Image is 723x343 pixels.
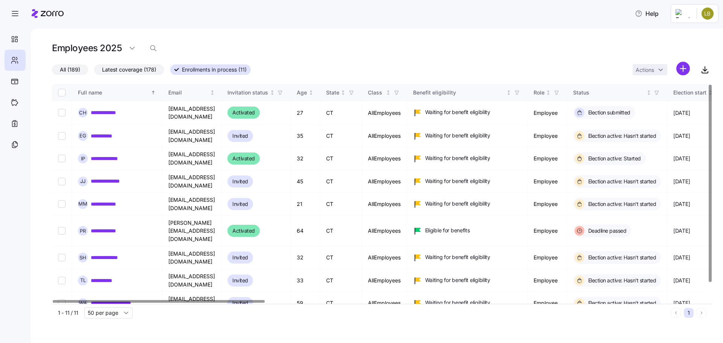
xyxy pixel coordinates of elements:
td: Employee [528,269,567,292]
td: Employee [528,193,567,215]
td: AllEmployees [362,125,407,147]
div: Benefit eligibility [413,88,505,97]
td: CT [320,292,362,314]
span: Election active: Hasn't started [586,254,656,261]
span: [DATE] [673,132,690,140]
td: CT [320,269,362,292]
span: Activated [232,226,255,235]
td: Employee [528,170,567,193]
span: [DATE] [673,227,690,235]
span: S H [79,255,86,260]
input: Select record 2 [58,132,66,140]
svg: add icon [676,62,690,75]
td: CT [320,216,362,247]
span: W A [79,301,87,306]
td: CT [320,101,362,125]
input: Select record 7 [58,254,66,261]
div: Not sorted [210,90,215,95]
span: [DATE] [673,200,690,208]
span: Latest coverage (178) [102,65,156,75]
td: Employee [528,101,567,125]
div: Not sorted [546,90,551,95]
span: Invited [232,177,248,186]
td: Employee [528,292,567,314]
td: 21 [291,193,320,215]
div: Not sorted [270,90,275,95]
span: I P [81,156,85,161]
img: Employer logo [676,9,691,18]
td: 35 [291,125,320,147]
span: Invited [232,131,248,140]
div: Email [168,88,209,97]
div: Not sorted [308,90,314,95]
th: RoleNot sorted [528,84,567,101]
input: Select record 1 [58,109,66,116]
span: Deadline passed [586,227,627,235]
input: Select all records [58,89,66,96]
td: AllEmployees [362,147,407,170]
span: [DATE] [673,155,690,162]
span: Help [635,9,659,18]
span: J J [80,179,85,184]
td: 64 [291,216,320,247]
td: [EMAIL_ADDRESS][DOMAIN_NAME] [162,147,221,170]
button: Previous page [671,308,681,318]
button: 1 [684,308,694,318]
h1: Employees 2025 [52,42,122,54]
td: AllEmployees [362,269,407,292]
td: CT [320,247,362,269]
span: [DATE] [673,254,690,261]
span: Election active: Hasn't started [586,132,656,140]
div: State [326,88,339,97]
td: [EMAIL_ADDRESS][DOMAIN_NAME] [162,125,221,147]
td: 27 [291,101,320,125]
td: CT [320,193,362,215]
td: [EMAIL_ADDRESS][DOMAIN_NAME] [162,101,221,125]
td: 32 [291,247,320,269]
td: AllEmployees [362,247,407,269]
span: Waiting for benefit eligibility [425,200,490,207]
input: Select record 8 [58,277,66,284]
th: Benefit eligibilityNot sorted [407,84,528,101]
th: Election startNot sorted [667,84,720,101]
input: Select record 5 [58,200,66,208]
span: Enrollments in process (11) [182,65,247,75]
span: [DATE] [673,109,690,117]
button: Next page [697,308,706,318]
span: Election active: Hasn't started [586,277,656,284]
th: StatusNot sorted [567,84,668,101]
td: [EMAIL_ADDRESS][DOMAIN_NAME] [162,247,221,269]
span: [DATE] [673,277,690,284]
span: Invited [232,299,248,308]
th: ClassNot sorted [362,84,407,101]
div: Class [368,88,384,97]
span: All (189) [60,65,80,75]
th: EmailNot sorted [162,84,221,101]
td: CT [320,170,362,193]
span: C H [79,110,87,115]
td: [PERSON_NAME][EMAIL_ADDRESS][DOMAIN_NAME] [162,216,221,247]
span: Waiting for benefit eligibility [425,276,490,284]
td: Employee [528,247,567,269]
td: Employee [528,216,567,247]
td: 59 [291,292,320,314]
span: Invited [232,200,248,209]
span: P R [80,229,86,233]
span: Waiting for benefit eligibility [425,108,490,116]
span: 1 - 11 / 11 [58,309,78,317]
div: Not sorted [340,90,346,95]
span: T L [80,278,86,283]
button: Actions [633,64,667,75]
td: 32 [291,147,320,170]
button: Help [629,6,665,21]
td: Employee [528,125,567,147]
span: Activated [232,108,255,117]
input: Select record 3 [58,155,66,162]
td: [EMAIL_ADDRESS][DOMAIN_NAME] [162,292,221,314]
span: E G [79,133,86,138]
div: Not sorted [506,90,511,95]
span: Actions [636,67,654,73]
span: [DATE] [673,178,690,185]
span: Invited [232,253,248,262]
td: CT [320,147,362,170]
